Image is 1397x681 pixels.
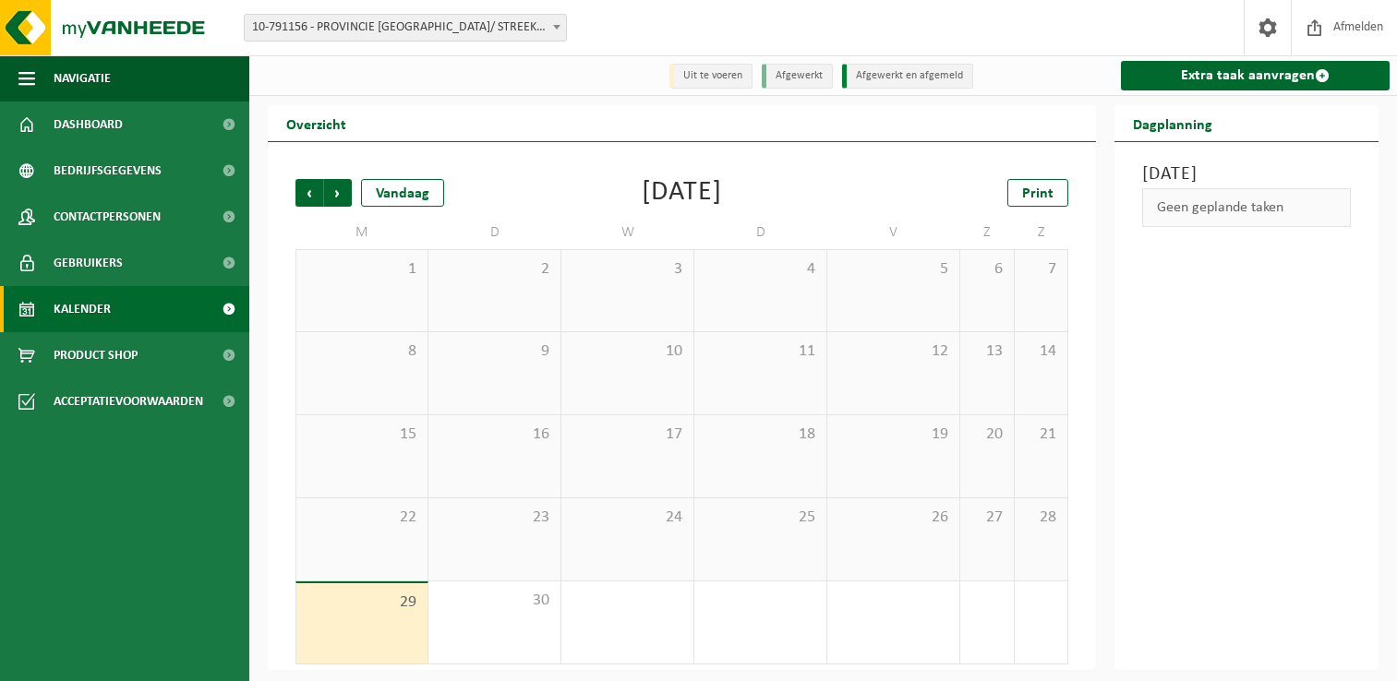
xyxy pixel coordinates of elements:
span: 17 [571,424,684,445]
span: 24 [571,508,684,528]
span: Contactpersonen [54,194,161,240]
span: 26 [837,508,950,528]
span: 19 [837,424,950,445]
span: Product Shop [54,332,138,378]
span: Gebruikers [54,240,123,286]
td: Z [960,216,1015,249]
span: 1 [306,259,418,280]
td: D [694,216,827,249]
span: 7 [1024,259,1059,280]
td: V [827,216,960,249]
a: Print [1007,179,1068,207]
span: 11 [704,341,817,362]
h2: Dagplanning [1114,105,1231,141]
td: W [561,216,694,249]
span: Dashboard [54,102,123,148]
span: 29 [306,592,418,613]
li: Afgewerkt [762,64,833,89]
span: 13 [969,341,1005,362]
a: Extra taak aanvragen [1121,61,1390,90]
span: 10 [571,341,684,362]
h2: Overzicht [268,105,365,141]
li: Afgewerkt en afgemeld [842,64,973,89]
span: 18 [704,424,817,445]
td: D [428,216,561,249]
li: Uit te voeren [669,64,753,89]
h3: [DATE] [1142,161,1351,188]
span: Bedrijfsgegevens [54,148,162,194]
td: M [295,216,428,249]
span: 5 [837,259,950,280]
span: Kalender [54,286,111,332]
span: Print [1022,186,1054,201]
span: 10-791156 - PROVINCIE WEST-VLAANDEREN/ STREEKHUIS DE BLANKAART - DIKSMUIDE [244,14,567,42]
span: 25 [704,508,817,528]
span: 4 [704,259,817,280]
span: 8 [306,341,418,362]
div: [DATE] [642,179,722,207]
div: Geen geplande taken [1142,188,1351,227]
span: 20 [969,424,1005,445]
span: Navigatie [54,55,111,102]
td: Z [1015,216,1069,249]
span: 6 [969,259,1005,280]
span: 12 [837,341,950,362]
span: 28 [1024,508,1059,528]
span: 2 [438,259,551,280]
span: Vorige [295,179,323,207]
span: 22 [306,508,418,528]
span: 9 [438,341,551,362]
span: 27 [969,508,1005,528]
span: 16 [438,424,551,445]
span: Acceptatievoorwaarden [54,378,203,424]
span: 30 [438,591,551,611]
div: Vandaag [361,179,444,207]
span: 21 [1024,424,1059,445]
span: 10-791156 - PROVINCIE WEST-VLAANDEREN/ STREEKHUIS DE BLANKAART - DIKSMUIDE [245,15,566,41]
span: 14 [1024,341,1059,362]
span: 15 [306,424,418,445]
span: 3 [571,259,684,280]
span: 23 [438,508,551,528]
span: Volgende [324,179,352,207]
